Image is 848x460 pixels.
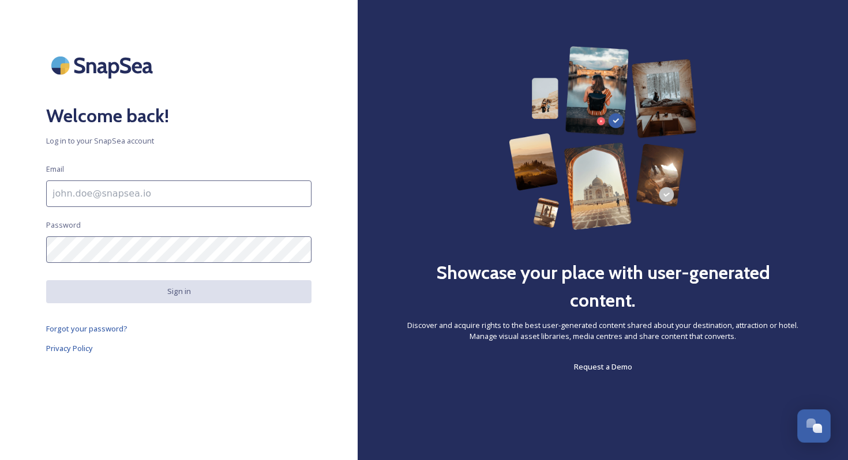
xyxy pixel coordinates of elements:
[404,320,802,342] span: Discover and acquire rights to the best user-generated content shared about your destination, att...
[46,180,312,207] input: john.doe@snapsea.io
[46,322,312,335] a: Forgot your password?
[46,343,93,353] span: Privacy Policy
[46,341,312,355] a: Privacy Policy
[46,280,312,303] button: Sign in
[46,164,64,175] span: Email
[46,46,162,85] img: SnapSea Logo
[574,360,632,374] a: Request a Demo
[46,220,81,231] span: Password
[46,102,312,130] h2: Welcome back!
[797,409,831,443] button: Open Chat
[46,135,312,146] span: Log in to your SnapSea account
[46,323,127,334] span: Forgot your password?
[574,361,632,372] span: Request a Demo
[509,46,697,230] img: 63b42ca75bacad526042e722_Group%20154-p-800.png
[404,259,802,314] h2: Showcase your place with user-generated content.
